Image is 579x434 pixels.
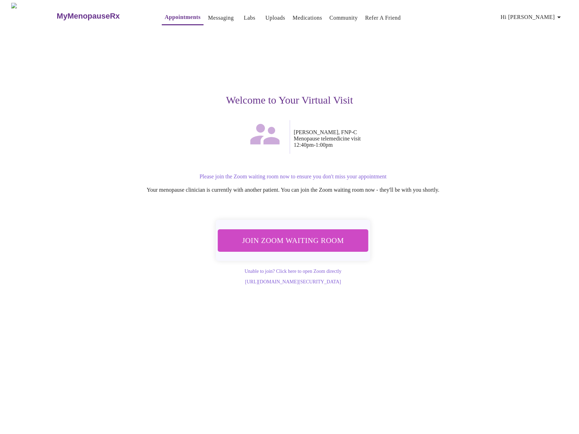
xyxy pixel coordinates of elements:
[227,234,359,247] span: Join Zoom Waiting Room
[262,11,288,25] button: Uploads
[80,173,506,180] p: Please join the Zoom waiting room now to ensure you don't miss your appointment
[57,12,120,21] h3: MyMenopauseRx
[293,13,322,23] a: Medications
[294,129,506,148] p: [PERSON_NAME], FNP-C Menopause telemedicine visit 12:40pm - 1:00pm
[501,12,563,22] span: Hi [PERSON_NAME]
[208,13,234,23] a: Messaging
[205,11,237,25] button: Messaging
[327,11,361,25] button: Community
[245,269,341,274] a: Unable to join? Click here to open Zoom directly
[290,11,325,25] button: Medications
[80,187,506,193] p: Your menopause clinician is currently with another patient. You can join the Zoom waiting room no...
[238,11,261,25] button: Labs
[365,13,401,23] a: Refer a Friend
[56,4,148,28] a: MyMenopauseRx
[73,94,506,106] h3: Welcome to Your Virtual Visit
[165,12,200,22] a: Appointments
[265,13,285,23] a: Uploads
[218,229,368,251] button: Join Zoom Waiting Room
[362,11,404,25] button: Refer a Friend
[245,279,341,284] a: [URL][DOMAIN_NAME][SECURITY_DATA]
[498,10,566,24] button: Hi [PERSON_NAME]
[330,13,358,23] a: Community
[244,13,255,23] a: Labs
[11,3,56,29] img: MyMenopauseRx Logo
[162,10,203,25] button: Appointments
